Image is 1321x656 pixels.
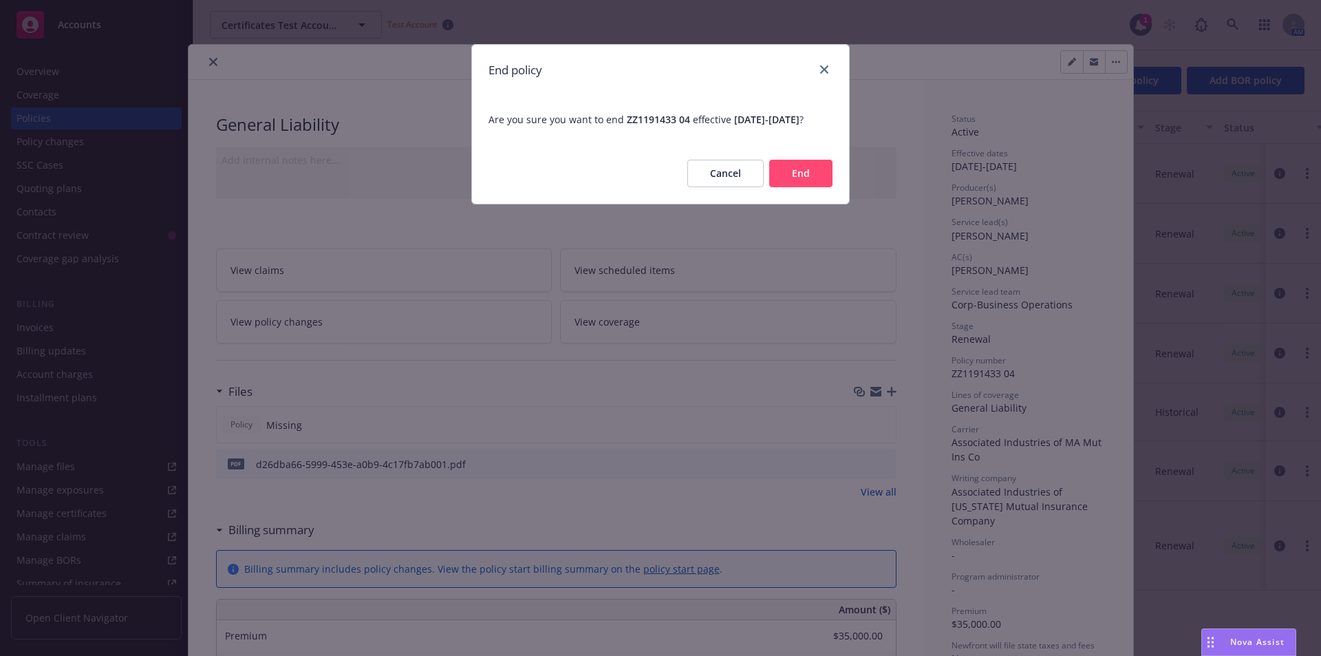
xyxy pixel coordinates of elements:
button: End [769,160,833,187]
span: Nova Assist [1230,636,1285,648]
div: Drag to move [1202,629,1219,655]
a: close [816,61,833,78]
span: [DATE] - [DATE] [734,113,799,126]
span: Are you sure you want to end effective ? [472,96,849,143]
span: ZZ1191433 04 [627,113,690,126]
h1: End policy [488,61,542,79]
button: Cancel [687,160,764,187]
button: Nova Assist [1201,628,1296,656]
